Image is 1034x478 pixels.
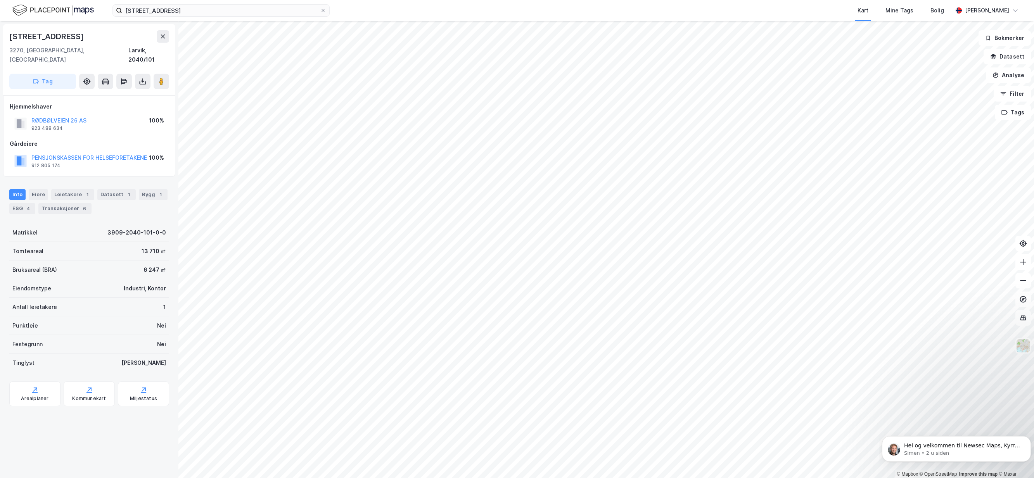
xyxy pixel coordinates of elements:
[81,205,88,212] div: 6
[12,284,51,293] div: Eiendomstype
[9,46,128,64] div: 3270, [GEOGRAPHIC_DATA], [GEOGRAPHIC_DATA]
[121,358,166,368] div: [PERSON_NAME]
[157,321,166,330] div: Nei
[144,265,166,274] div: 6 247 ㎡
[979,30,1031,46] button: Bokmerker
[21,395,48,402] div: Arealplaner
[12,302,57,312] div: Antall leietakere
[72,395,106,402] div: Kommunekart
[1016,338,1031,353] img: Z
[139,189,168,200] div: Bygg
[12,3,94,17] img: logo.f888ab2527a4732fd821a326f86c7f29.svg
[897,471,918,477] a: Mapbox
[12,321,38,330] div: Punktleie
[879,420,1034,474] iframe: Intercom notifications melding
[157,191,164,198] div: 1
[12,358,35,368] div: Tinglyst
[959,471,998,477] a: Improve this map
[38,203,92,214] div: Transaksjoner
[149,153,164,162] div: 100%
[24,205,32,212] div: 4
[51,189,94,200] div: Leietakere
[858,6,868,15] div: Kart
[12,265,57,274] div: Bruksareal (BRA)
[984,49,1031,64] button: Datasett
[130,395,157,402] div: Miljøstatus
[122,5,320,16] input: Søk på adresse, matrikkel, gårdeiere, leietakere eller personer
[9,74,76,89] button: Tag
[10,139,169,148] div: Gårdeiere
[9,189,26,200] div: Info
[12,228,38,237] div: Matrikkel
[125,191,133,198] div: 1
[29,189,48,200] div: Eiere
[128,46,169,64] div: Larvik, 2040/101
[142,247,166,256] div: 13 710 ㎡
[149,116,164,125] div: 100%
[995,105,1031,120] button: Tags
[994,86,1031,102] button: Filter
[107,228,166,237] div: 3909-2040-101-0-0
[986,67,1031,83] button: Analyse
[12,247,43,256] div: Tomteareal
[31,125,63,131] div: 923 488 634
[930,6,944,15] div: Bolig
[9,203,35,214] div: ESG
[97,189,136,200] div: Datasett
[83,191,91,198] div: 1
[9,30,85,43] div: [STREET_ADDRESS]
[31,162,61,169] div: 912 805 174
[124,284,166,293] div: Industri, Kontor
[10,102,169,111] div: Hjemmelshaver
[12,340,43,349] div: Festegrunn
[157,340,166,349] div: Nei
[920,471,957,477] a: OpenStreetMap
[965,6,1009,15] div: [PERSON_NAME]
[885,6,913,15] div: Mine Tags
[163,302,166,312] div: 1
